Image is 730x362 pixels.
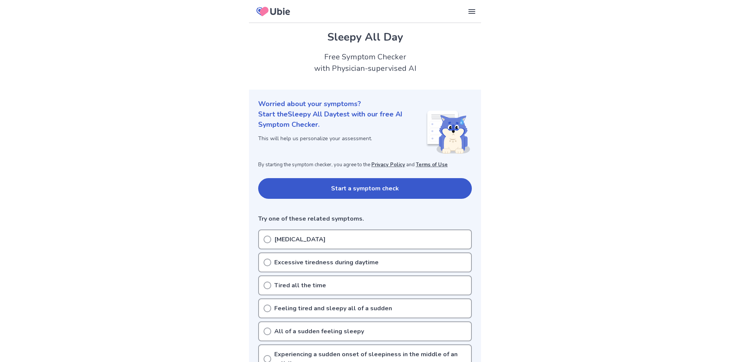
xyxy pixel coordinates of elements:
[274,235,326,244] p: [MEDICAL_DATA]
[258,29,472,45] h1: Sleepy All Day
[258,161,472,169] p: By starting the symptom checker, you agree to the and
[274,304,392,313] p: Feeling tired and sleepy all of a sudden
[274,258,379,267] p: Excessive tiredness during daytime
[274,327,364,336] p: All of a sudden feeling sleepy
[371,161,405,168] a: Privacy Policy
[416,161,448,168] a: Terms of Use
[274,281,326,290] p: Tired all the time
[258,99,472,109] p: Worried about your symptoms?
[426,111,470,154] img: Shiba
[258,214,472,223] p: Try one of these related symptoms.
[258,178,472,199] button: Start a symptom check
[258,109,426,130] p: Start the Sleepy All Day test with our free AI Symptom Checker.
[258,134,426,143] p: This will help us personalize your assessment.
[249,51,481,74] h2: Free Symptom Checker with Physician-supervised AI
